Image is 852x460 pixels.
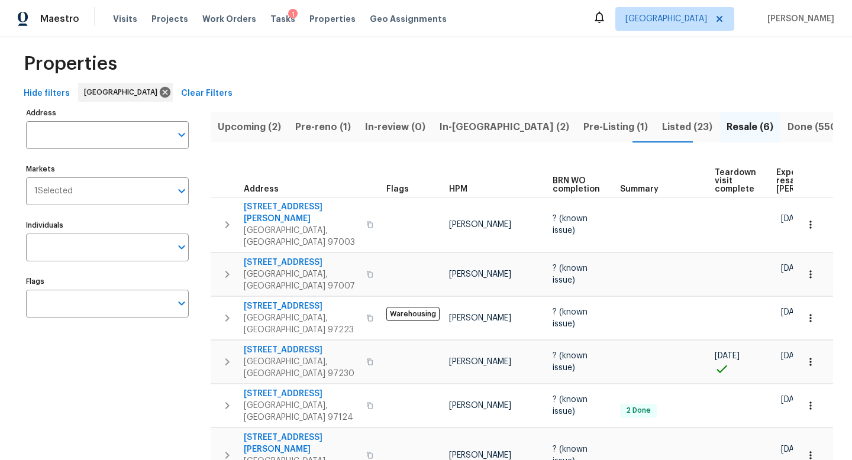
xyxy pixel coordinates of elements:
[34,186,73,196] span: 1 Selected
[715,352,740,360] span: [DATE]
[244,300,359,312] span: [STREET_ADDRESS]
[776,169,843,193] span: Expected resale [PERSON_NAME]
[26,109,189,116] label: Address
[244,312,359,336] span: [GEOGRAPHIC_DATA], [GEOGRAPHIC_DATA] 97223
[26,222,189,229] label: Individuals
[288,9,298,21] div: 1
[173,127,190,143] button: Open
[151,13,188,25] span: Projects
[625,13,707,25] span: [GEOGRAPHIC_DATA]
[78,83,173,102] div: [GEOGRAPHIC_DATA]
[553,352,588,372] span: ? (known issue)
[662,119,712,135] span: Listed (23)
[553,215,588,235] span: ? (known issue)
[781,352,806,360] span: [DATE]
[449,451,511,459] span: [PERSON_NAME]
[621,406,656,416] span: 2 Done
[84,86,162,98] span: [GEOGRAPHIC_DATA]
[244,257,359,268] span: [STREET_ADDRESS]
[449,401,511,410] span: [PERSON_NAME]
[553,264,588,284] span: ? (known issue)
[781,308,806,316] span: [DATE]
[173,183,190,199] button: Open
[26,166,189,173] label: Markets
[113,13,137,25] span: Visits
[386,307,440,321] span: Warehousing
[781,215,806,223] span: [DATE]
[449,270,511,278] span: [PERSON_NAME]
[244,388,359,400] span: [STREET_ADDRESS]
[26,278,189,285] label: Flags
[244,268,359,292] span: [GEOGRAPHIC_DATA], [GEOGRAPHIC_DATA] 97007
[449,314,511,322] span: [PERSON_NAME]
[553,396,588,416] span: ? (known issue)
[173,239,190,255] button: Open
[244,225,359,248] span: [GEOGRAPHIC_DATA], [GEOGRAPHIC_DATA] 97003
[244,201,359,225] span: [STREET_ADDRESS][PERSON_NAME]
[553,177,600,193] span: BRN WO completion
[781,445,806,453] span: [DATE]
[386,185,409,193] span: Flags
[244,400,359,423] span: [GEOGRAPHIC_DATA], [GEOGRAPHIC_DATA] 97124
[715,169,756,193] span: Teardown visit complete
[181,86,233,101] span: Clear Filters
[370,13,447,25] span: Geo Assignments
[449,185,467,193] span: HPM
[583,119,648,135] span: Pre-Listing (1)
[218,119,281,135] span: Upcoming (2)
[244,432,359,455] span: [STREET_ADDRESS][PERSON_NAME]
[788,119,841,135] span: Done (550)
[553,308,588,328] span: ? (known issue)
[365,119,425,135] span: In-review (0)
[440,119,569,135] span: In-[GEOGRAPHIC_DATA] (2)
[176,83,237,105] button: Clear Filters
[620,185,659,193] span: Summary
[449,221,511,229] span: [PERSON_NAME]
[19,83,75,105] button: Hide filters
[763,13,834,25] span: [PERSON_NAME]
[781,396,806,404] span: [DATE]
[40,13,79,25] span: Maestro
[244,185,279,193] span: Address
[173,295,190,312] button: Open
[727,119,773,135] span: Resale (6)
[449,358,511,366] span: [PERSON_NAME]
[202,13,256,25] span: Work Orders
[244,356,359,380] span: [GEOGRAPHIC_DATA], [GEOGRAPHIC_DATA] 97230
[309,13,356,25] span: Properties
[24,86,70,101] span: Hide filters
[244,344,359,356] span: [STREET_ADDRESS]
[781,264,806,273] span: [DATE]
[270,15,295,23] span: Tasks
[295,119,351,135] span: Pre-reno (1)
[24,58,117,70] span: Properties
